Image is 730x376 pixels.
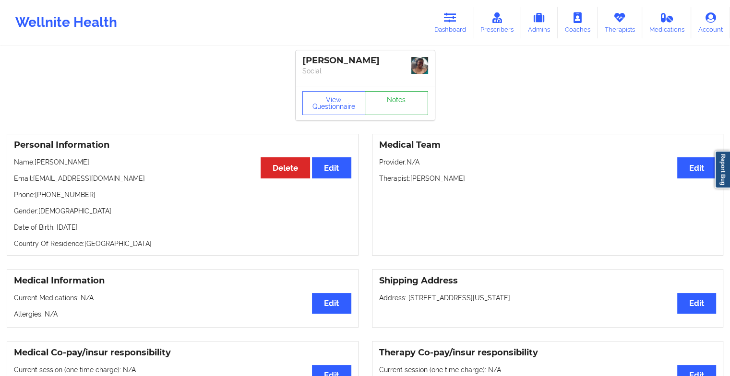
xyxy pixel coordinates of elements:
[14,157,351,167] p: Name: [PERSON_NAME]
[379,174,717,183] p: Therapist: [PERSON_NAME]
[312,293,351,314] button: Edit
[14,309,351,319] p: Allergies: N/A
[302,55,428,66] div: [PERSON_NAME]
[379,293,717,303] p: Address: [STREET_ADDRESS][US_STATE].
[598,7,642,38] a: Therapists
[14,206,351,216] p: Gender: [DEMOGRAPHIC_DATA]
[365,91,428,115] a: Notes
[520,7,558,38] a: Admins
[558,7,598,38] a: Coaches
[642,7,692,38] a: Medications
[14,365,351,375] p: Current session (one time charge): N/A
[14,223,351,232] p: Date of Birth: [DATE]
[261,157,310,178] button: Delete
[302,91,366,115] button: View Questionnaire
[411,57,428,74] img: 25f1a181-7aee-418f-83ee-f5983fbabc35_bd74967f-7e29-4a40-9909-6b53f641ae281000003480.webp
[473,7,521,38] a: Prescribers
[379,157,717,167] p: Provider: N/A
[14,275,351,286] h3: Medical Information
[14,190,351,200] p: Phone: [PHONE_NUMBER]
[677,293,716,314] button: Edit
[379,275,717,286] h3: Shipping Address
[312,157,351,178] button: Edit
[379,140,717,151] h3: Medical Team
[379,365,717,375] p: Current session (one time charge): N/A
[14,293,351,303] p: Current Medications: N/A
[715,151,730,188] a: Report Bug
[427,7,473,38] a: Dashboard
[691,7,730,38] a: Account
[14,140,351,151] h3: Personal Information
[14,174,351,183] p: Email: [EMAIL_ADDRESS][DOMAIN_NAME]
[379,347,717,358] h3: Therapy Co-pay/insur responsibility
[14,239,351,248] p: Country Of Residence: [GEOGRAPHIC_DATA]
[14,347,351,358] h3: Medical Co-pay/insur responsibility
[677,157,716,178] button: Edit
[302,66,428,76] p: Social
